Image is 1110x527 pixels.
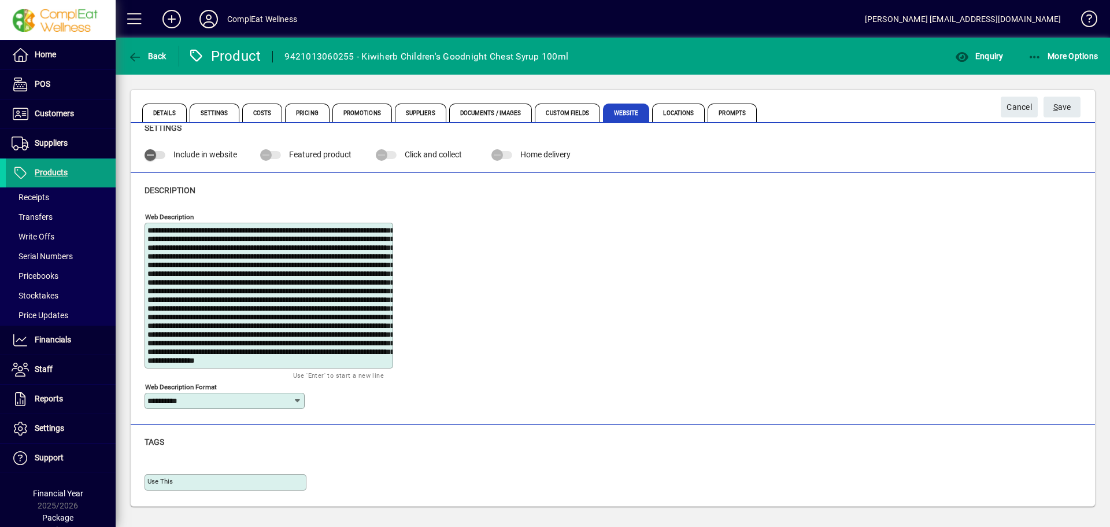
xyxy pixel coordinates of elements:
mat-hint: Use 'Enter' to start a new line [293,368,384,382]
a: Financials [6,326,116,355]
a: Serial Numbers [6,246,116,266]
mat-label: Web Description Format [145,382,217,390]
span: Featured product [289,150,351,159]
a: Write Offs [6,227,116,246]
span: Enquiry [955,51,1003,61]
span: Custom Fields [535,104,600,122]
span: Home [35,50,56,59]
span: Serial Numbers [12,252,73,261]
span: Details [142,104,187,122]
span: Pricebooks [12,271,58,281]
span: Promotions [332,104,392,122]
a: Knowledge Base [1072,2,1096,40]
a: Receipts [6,187,116,207]
a: Settings [6,414,116,443]
mat-label: Web Description [145,212,194,220]
span: Locations [652,104,705,122]
span: Suppliers [35,138,68,148]
a: Price Updates [6,305,116,325]
span: Financials [35,335,71,344]
span: Stocktakes [12,291,58,300]
a: Reports [6,385,116,414]
span: Tags [145,437,164,447]
div: ComplEat Wellness [227,10,297,28]
span: Click and collect [405,150,462,159]
span: Price Updates [12,311,68,320]
span: Description [145,186,195,195]
span: Costs [242,104,283,122]
button: Profile [190,9,227,30]
a: Support [6,444,116,473]
span: Pricing [285,104,330,122]
button: Save [1044,97,1081,117]
div: Product [188,47,261,65]
span: Reports [35,394,63,403]
a: Suppliers [6,129,116,158]
button: Add [153,9,190,30]
button: Enquiry [952,46,1006,67]
span: Documents / Images [449,104,532,122]
span: Support [35,453,64,462]
mat-label: Use This [147,477,173,485]
a: POS [6,70,116,99]
span: POS [35,79,50,89]
a: Stocktakes [6,286,116,305]
div: [PERSON_NAME] [EMAIL_ADDRESS][DOMAIN_NAME] [865,10,1061,28]
button: Cancel [1001,97,1038,117]
a: Home [6,40,116,69]
a: Pricebooks [6,266,116,286]
span: Back [128,51,166,61]
a: Customers [6,99,116,128]
button: More Options [1025,46,1101,67]
a: Transfers [6,207,116,227]
span: Include in website [173,150,237,159]
span: Settings [35,423,64,433]
span: Home delivery [520,150,571,159]
span: Package [42,513,73,522]
div: 9421013060255 - Kiwiherb Children's Goodnight Chest Syrup 100ml [284,47,568,66]
app-page-header-button: Back [116,46,179,67]
span: Receipts [12,193,49,202]
span: ave [1053,98,1071,117]
span: S [1053,102,1058,112]
span: Settings [145,123,182,132]
span: Transfers [12,212,53,222]
span: More Options [1028,51,1098,61]
span: Staff [35,364,53,374]
a: Staff [6,355,116,384]
span: Customers [35,109,74,118]
span: Settings [190,104,239,122]
span: Financial Year [33,489,83,498]
span: Prompts [708,104,757,122]
span: Suppliers [395,104,446,122]
button: Back [125,46,169,67]
span: Write Offs [12,232,54,241]
span: Products [35,168,68,177]
span: Website [603,104,650,122]
span: Cancel [1007,98,1032,117]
